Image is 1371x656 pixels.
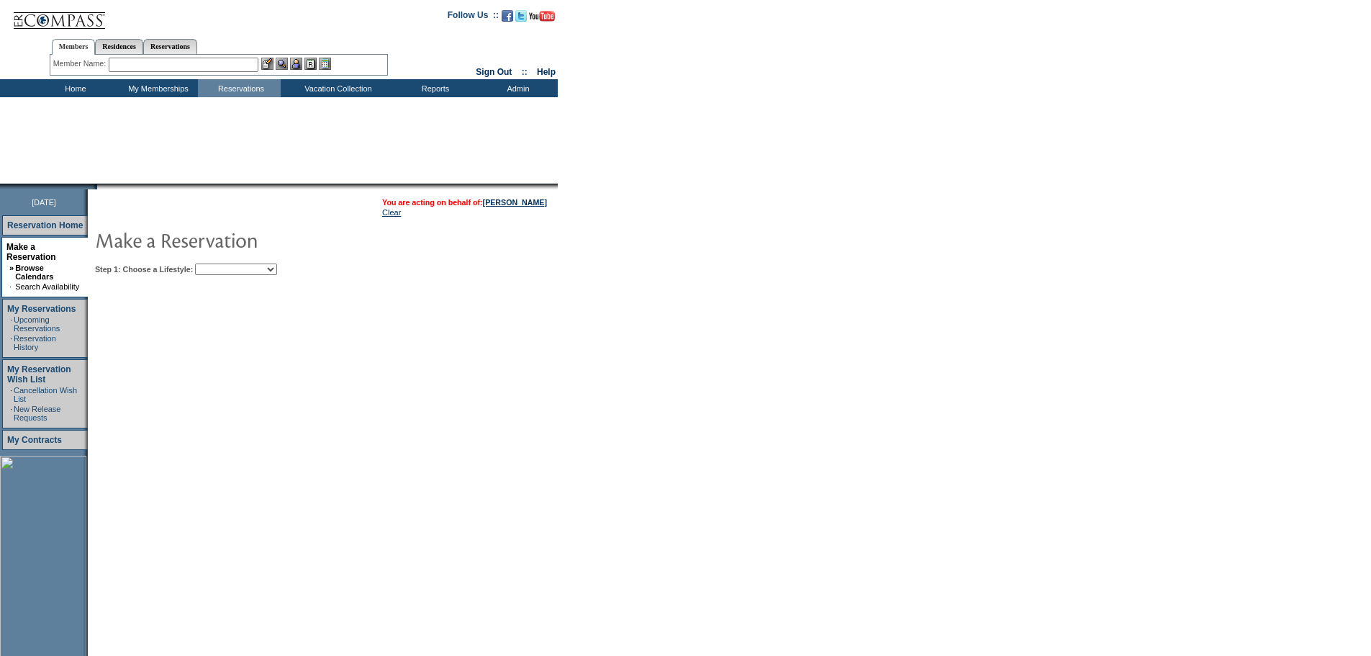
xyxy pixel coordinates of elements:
a: Help [537,67,556,77]
td: Admin [475,79,558,97]
td: My Memberships [115,79,198,97]
img: Follow us on Twitter [515,10,527,22]
img: b_calculator.gif [319,58,331,70]
img: Reservations [304,58,317,70]
a: Search Availability [15,282,79,291]
a: Subscribe to our YouTube Channel [529,14,555,23]
td: · [10,315,12,333]
img: Become our fan on Facebook [502,10,513,22]
td: Reports [392,79,475,97]
td: Home [32,79,115,97]
span: [DATE] [32,198,56,207]
img: View [276,58,288,70]
td: Reservations [198,79,281,97]
b: Step 1: Choose a Lifestyle: [95,265,193,274]
div: Member Name: [53,58,109,70]
a: Browse Calendars [15,264,53,281]
img: promoShadowLeftCorner.gif [92,184,97,189]
img: pgTtlMakeReservation.gif [95,225,383,254]
td: Follow Us :: [448,9,499,26]
a: Members [52,39,96,55]
a: Reservations [143,39,197,54]
span: You are acting on behalf of: [382,198,547,207]
a: My Reservations [7,304,76,314]
a: Upcoming Reservations [14,315,60,333]
a: Reservation History [14,334,56,351]
a: New Release Requests [14,405,60,422]
img: b_edit.gif [261,58,273,70]
td: · [10,405,12,422]
td: · [10,386,12,403]
td: · [9,282,14,291]
b: » [9,264,14,272]
td: Vacation Collection [281,79,392,97]
a: My Reservation Wish List [7,364,71,385]
a: Cancellation Wish List [14,386,77,403]
img: blank.gif [97,184,99,189]
img: Subscribe to our YouTube Channel [529,11,555,22]
span: :: [522,67,528,77]
a: Residences [95,39,143,54]
a: Sign Out [476,67,512,77]
a: Clear [382,208,401,217]
a: Make a Reservation [6,242,56,262]
a: Follow us on Twitter [515,14,527,23]
a: Reservation Home [7,220,83,230]
img: Impersonate [290,58,302,70]
a: [PERSON_NAME] [483,198,547,207]
a: Become our fan on Facebook [502,14,513,23]
a: My Contracts [7,435,62,445]
td: · [10,334,12,351]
